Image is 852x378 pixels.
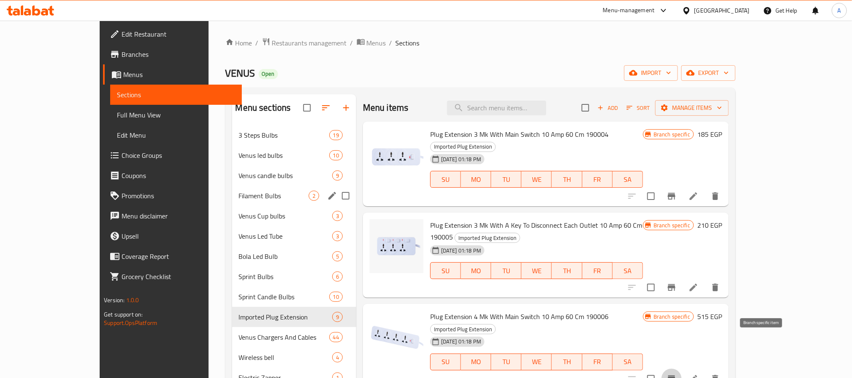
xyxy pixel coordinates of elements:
[596,103,619,113] span: Add
[434,356,458,368] span: SU
[650,221,693,229] span: Branch specific
[367,38,386,48] span: Menus
[110,125,242,145] a: Edit Menu
[262,37,347,48] a: Restaurants management
[239,272,332,282] span: Sprint Bulbs
[235,101,291,114] h2: Menu sections
[239,332,329,342] span: Venus Chargers And Cables
[333,313,342,321] span: 9
[103,186,242,206] a: Promotions
[430,142,496,152] div: Imported Plug Extension
[650,130,693,138] span: Branch specific
[110,105,242,125] a: Full Menu View
[357,37,386,48] a: Menus
[705,186,725,206] button: delete
[122,211,235,221] span: Menu disclaimer
[464,265,488,277] span: MO
[555,173,579,186] span: TH
[464,356,488,368] span: MO
[239,170,332,181] span: Venus candle bulbs
[103,24,242,44] a: Edit Restaurant
[239,352,332,362] div: Wireless bell
[370,219,423,273] img: Plug Extension 3 Mk With A Key To Disconnect Each Outlet 10 Amp 60 Cm 190005
[333,172,342,180] span: 9
[447,101,546,115] input: search
[232,307,356,327] div: Imported Plug Extension9
[650,313,693,321] span: Branch specific
[613,171,643,188] button: SA
[430,310,609,323] span: Plug Extension 4 Mk With Main Switch 10 Amp 60 Cm 190006
[586,265,609,277] span: FR
[103,165,242,186] a: Coupons
[521,262,552,279] button: WE
[239,150,329,160] div: Venus led bulbs
[430,128,609,141] span: Plug Extension 3 Mk With Main Switch 10 Amp 60 Cm 190004
[616,265,640,277] span: SA
[309,191,319,201] div: items
[688,68,729,78] span: export
[582,262,613,279] button: FR
[122,272,235,282] span: Grocery Checklist
[495,265,518,277] span: TU
[329,332,343,342] div: items
[309,192,319,200] span: 2
[464,173,488,186] span: MO
[126,295,139,306] span: 1.0.0
[239,231,332,241] div: Venus Led Tube
[103,246,242,266] a: Coverage Report
[232,125,356,145] div: 3 Steps Bulbs19
[681,65,736,81] button: export
[110,85,242,105] a: Sections
[616,173,640,186] span: SA
[336,98,356,118] button: Add section
[332,272,343,282] div: items
[594,101,621,114] button: Add
[239,191,309,201] span: Filament Bulbs
[122,231,235,241] span: Upsell
[582,171,613,188] button: FR
[239,292,329,302] span: Sprint Candle Bulbs
[239,130,329,140] span: 3 Steps Bulbs
[333,354,342,362] span: 4
[350,38,353,48] li: /
[491,171,521,188] button: TU
[396,38,420,48] span: Sections
[431,325,495,334] span: Imported Plug Extension
[389,38,392,48] li: /
[332,211,343,221] div: items
[603,5,655,16] div: Menu-management
[122,251,235,261] span: Coverage Report
[239,211,332,221] div: Venus Cup bulbs
[430,354,461,370] button: SU
[491,354,521,370] button: TU
[326,189,339,202] button: edit
[434,173,458,186] span: SU
[697,219,722,231] h6: 210 EGP
[431,142,495,152] span: Imported Plug Extension
[332,231,343,241] div: items
[104,295,124,306] span: Version:
[455,233,520,243] div: Imported Plug Extension
[103,44,242,64] a: Branches
[621,101,655,114] span: Sort items
[123,69,235,80] span: Menus
[122,170,235,181] span: Coupons
[103,206,242,226] a: Menu disclaimer
[122,191,235,201] span: Promotions
[370,311,423,365] img: Plug Extension 4 Mk With Main Switch 10 Amp 60 Cm 190006
[332,352,343,362] div: items
[330,152,342,160] span: 10
[495,356,518,368] span: TU
[259,69,278,79] div: Open
[705,277,725,298] button: delete
[461,171,491,188] button: MO
[552,262,582,279] button: TH
[662,103,722,113] span: Manage items
[330,131,342,139] span: 19
[655,100,729,116] button: Manage items
[525,173,548,186] span: WE
[122,29,235,39] span: Edit Restaurant
[594,101,621,114] span: Add item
